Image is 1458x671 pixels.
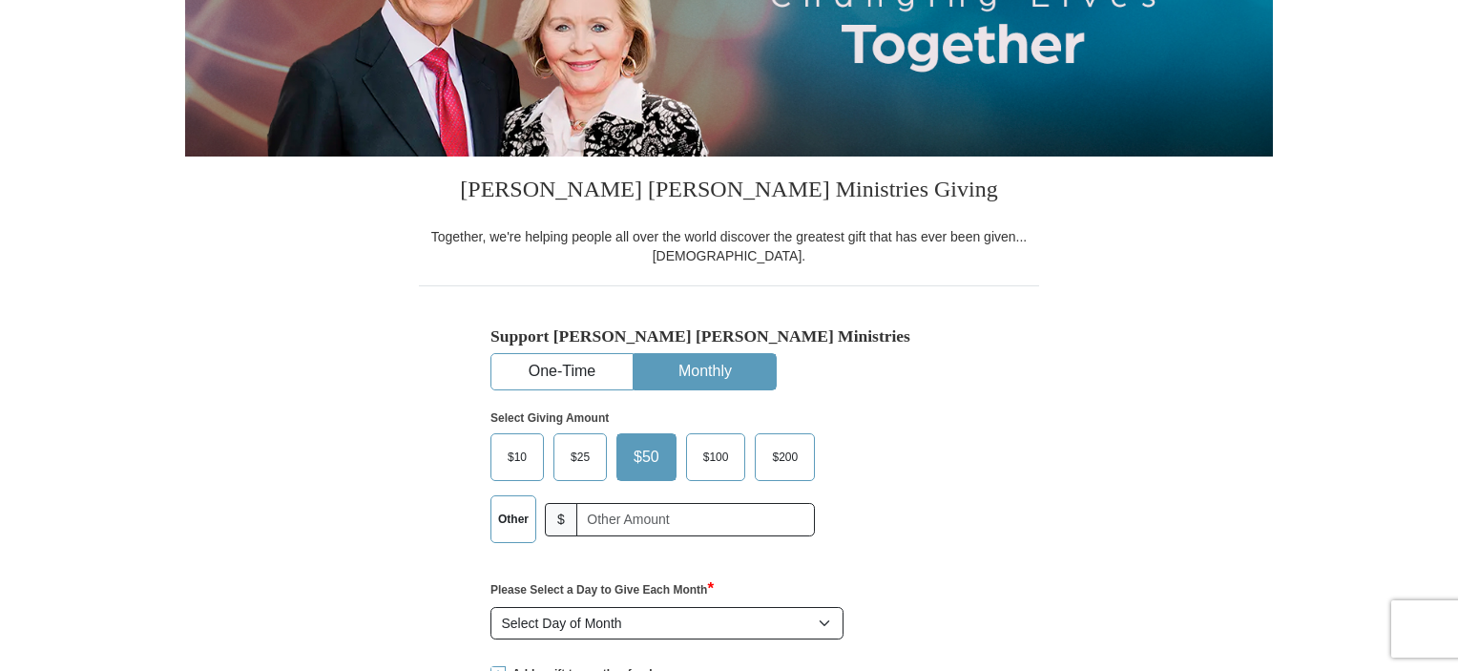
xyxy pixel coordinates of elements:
span: $10 [498,443,536,472]
button: Monthly [635,354,776,389]
span: $50 [624,443,669,472]
h3: [PERSON_NAME] [PERSON_NAME] Ministries Giving [419,157,1039,227]
strong: Select Giving Amount [490,411,609,425]
strong: Please Select a Day to Give Each Month [490,583,714,597]
span: $ [545,503,577,536]
span: $200 [762,443,807,472]
button: One-Time [491,354,633,389]
span: $100 [694,443,739,472]
div: Together, we're helping people all over the world discover the greatest gift that has ever been g... [419,227,1039,265]
h5: Support [PERSON_NAME] [PERSON_NAME] Ministries [490,326,968,346]
span: $25 [561,443,599,472]
input: Other Amount [576,503,815,536]
label: Other [491,496,535,542]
